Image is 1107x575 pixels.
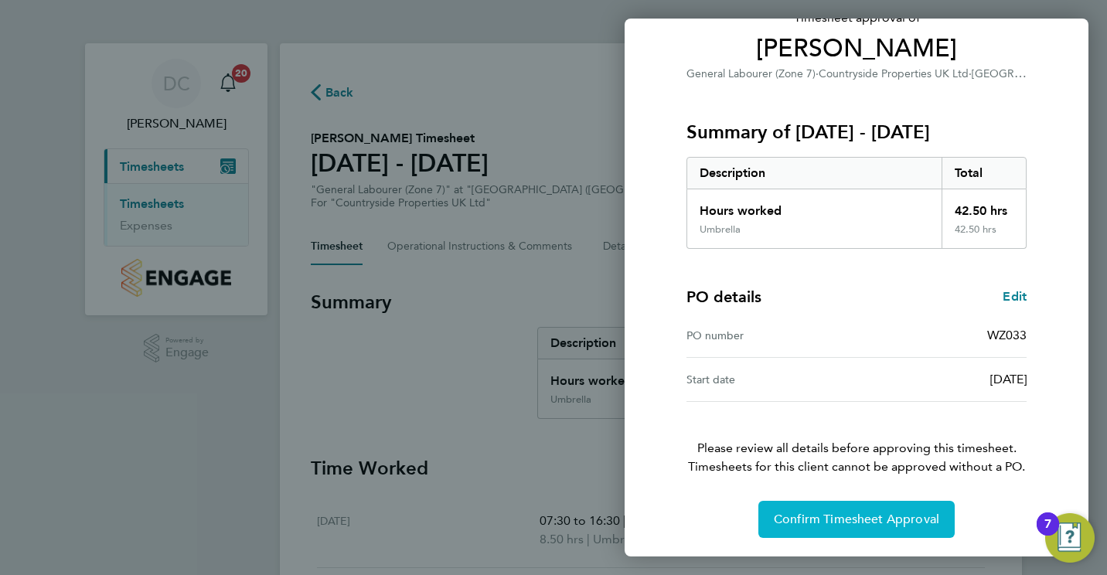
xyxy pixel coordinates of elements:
button: Confirm Timesheet Approval [758,501,955,538]
div: 7 [1044,524,1051,544]
div: PO number [686,326,857,345]
span: [PERSON_NAME] [686,33,1027,64]
div: Total [942,158,1027,189]
button: Open Resource Center, 7 new notifications [1045,513,1095,563]
div: Start date [686,370,857,389]
span: Confirm Timesheet Approval [774,512,939,527]
div: 42.50 hrs [942,223,1027,248]
a: Edit [1003,287,1027,306]
span: General Labourer (Zone 7) [686,67,816,80]
h4: PO details [686,286,761,308]
div: Umbrella [700,223,741,236]
span: WZ033 [987,328,1027,342]
div: [DATE] [857,370,1027,389]
span: Countryside Properties UK Ltd [819,67,969,80]
span: Edit [1003,289,1027,304]
span: · [816,67,819,80]
p: Please review all details before approving this timesheet. [668,402,1045,476]
div: 42.50 hrs [942,189,1027,223]
span: · [969,67,972,80]
div: Description [687,158,942,189]
h3: Summary of [DATE] - [DATE] [686,120,1027,145]
div: Hours worked [687,189,942,223]
span: Timesheets for this client cannot be approved without a PO. [668,458,1045,476]
div: Summary of 04 - 10 Aug 2025 [686,157,1027,249]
